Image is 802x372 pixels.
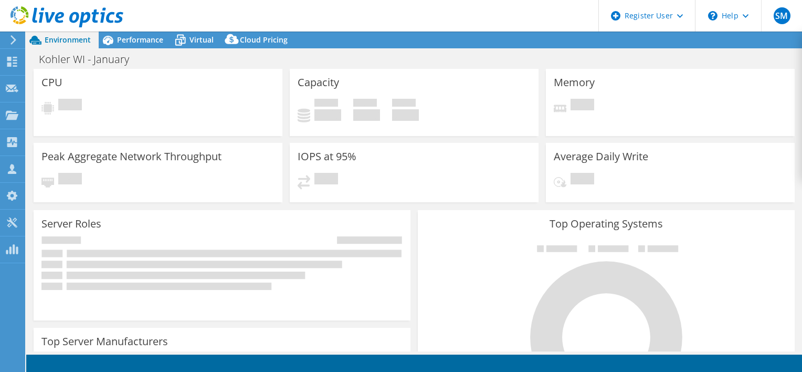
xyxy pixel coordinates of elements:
h3: Memory [554,77,595,88]
h3: CPU [41,77,62,88]
span: Performance [117,35,163,45]
span: Total [392,99,416,109]
span: Pending [314,173,338,187]
h3: Capacity [298,77,339,88]
h3: Top Operating Systems [426,218,787,230]
h3: Average Daily Write [554,151,648,162]
h3: IOPS at 95% [298,151,356,162]
span: Environment [45,35,91,45]
svg: \n [708,11,717,20]
h4: 0 GiB [392,109,419,121]
h3: Server Roles [41,218,101,230]
span: Pending [58,173,82,187]
span: Virtual [189,35,214,45]
h3: Peak Aggregate Network Throughput [41,151,221,162]
span: SM [774,7,790,24]
span: Pending [571,99,594,113]
span: Free [353,99,377,109]
h1: Kohler WI - January [34,54,145,65]
span: Pending [58,99,82,113]
span: Cloud Pricing [240,35,288,45]
span: Used [314,99,338,109]
h4: 0 GiB [314,109,341,121]
span: Pending [571,173,594,187]
h4: 0 GiB [353,109,380,121]
h3: Top Server Manufacturers [41,336,168,347]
